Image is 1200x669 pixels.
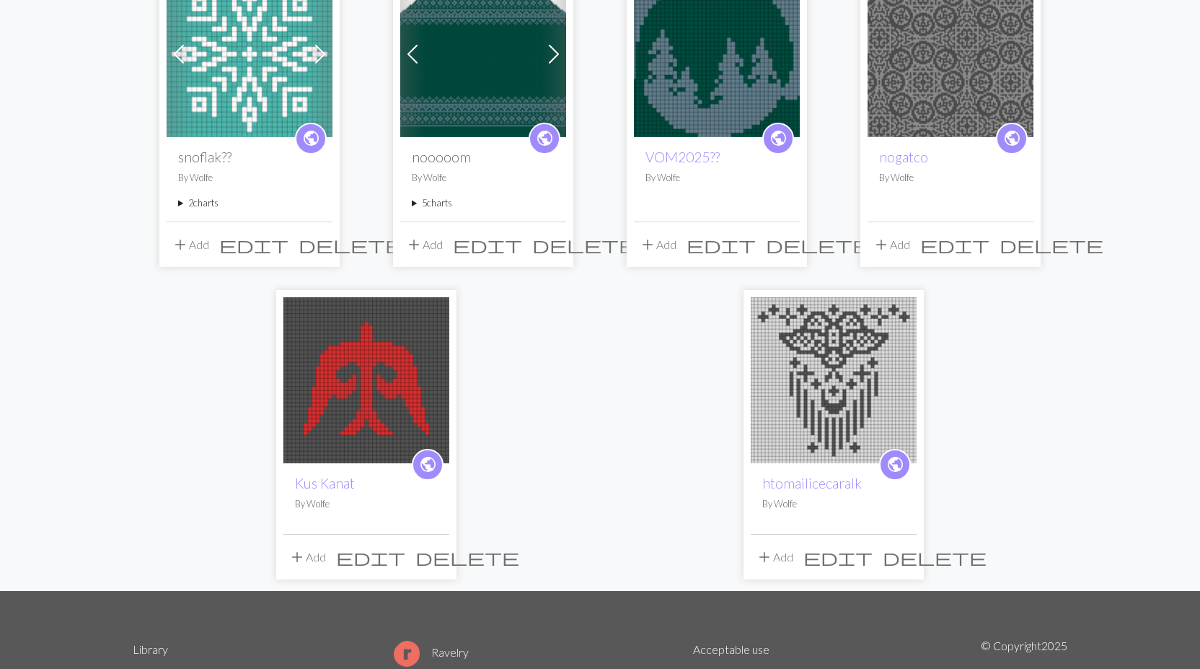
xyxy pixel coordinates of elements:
i: public [419,450,437,479]
button: Add [400,231,448,258]
span: public [536,127,554,149]
button: Edit [681,231,761,258]
i: public [1003,124,1021,153]
button: Add [751,543,798,571]
i: Edit [920,236,989,253]
span: add [288,547,306,567]
span: edit [219,235,288,255]
i: Edit [687,236,756,253]
button: Add [634,231,681,258]
a: Kapram? [283,372,449,385]
button: Add [283,543,331,571]
summary: 2charts [178,196,321,210]
span: delete [766,235,870,255]
button: Delete [994,231,1108,258]
h2: snoflak?? [178,149,321,165]
a: public [295,123,327,154]
button: Delete [410,543,524,571]
button: Delete [294,231,407,258]
i: Edit [219,236,288,253]
a: moon back [400,45,566,59]
span: public [886,453,904,476]
a: nogatco [879,149,928,165]
span: edit [336,547,405,567]
a: public [412,449,444,481]
p: By Wolfe [879,171,1022,185]
a: nogatco [868,45,1033,59]
p: By Wolfe [412,171,555,185]
a: Library [133,642,168,656]
a: Kus Kanat [295,475,355,491]
span: edit [687,235,756,255]
a: public [529,123,560,154]
span: edit [920,235,989,255]
button: Add [167,231,214,258]
span: delete [415,547,519,567]
p: By Wolfe [762,497,905,511]
i: public [886,450,904,479]
span: edit [803,547,873,567]
i: public [536,124,554,153]
p: By Wolfe [645,171,788,185]
a: htomailicecaralk [762,475,862,491]
span: add [873,235,890,255]
i: public [302,124,320,153]
button: Edit [915,231,994,258]
button: Edit [214,231,294,258]
p: By Wolfe [295,497,438,511]
a: VOM2025?? [645,149,720,165]
button: Add [868,231,915,258]
h2: nooooom [412,149,555,165]
span: delete [299,235,402,255]
span: delete [532,235,636,255]
button: Delete [527,231,641,258]
a: Screen Shot 2024-09-27 at 21.14.26.png [634,45,800,59]
p: By Wolfe [178,171,321,185]
a: Ravelry [394,645,469,659]
i: public [769,124,787,153]
span: public [419,453,437,476]
a: snoflak?? [167,45,332,59]
summary: 5charts [412,196,555,210]
button: Delete [878,543,992,571]
a: misac [751,372,917,385]
span: add [756,547,773,567]
i: Edit [803,548,873,566]
a: public [762,123,794,154]
i: Edit [453,236,522,253]
a: public [879,449,911,481]
img: Ravelry logo [394,641,420,667]
a: public [996,123,1028,154]
button: Edit [331,543,410,571]
span: add [172,235,189,255]
span: add [405,235,423,255]
span: add [639,235,656,255]
span: public [1003,127,1021,149]
span: public [769,127,787,149]
button: Edit [798,543,878,571]
span: delete [1000,235,1103,255]
img: Kapram? [283,297,449,463]
span: public [302,127,320,149]
span: delete [883,547,987,567]
span: edit [453,235,522,255]
a: Acceptable use [693,642,769,656]
button: Edit [448,231,527,258]
button: Delete [761,231,875,258]
img: misac [751,297,917,463]
i: Edit [336,548,405,566]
